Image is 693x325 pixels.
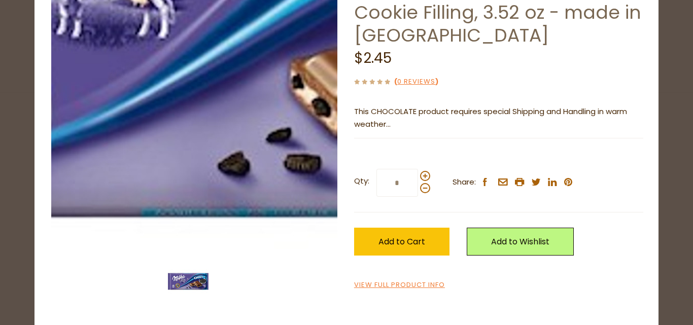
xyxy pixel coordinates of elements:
[354,48,392,68] span: $2.45
[376,169,418,197] input: Qty:
[378,236,425,247] span: Add to Cart
[354,105,643,131] p: This CHOCOLATE product requires special Shipping and Handling in warm weather
[453,176,476,189] span: Share:
[354,280,445,291] a: View Full Product Info
[394,77,438,86] span: ( )
[354,175,369,188] strong: Qty:
[354,228,449,256] button: Add to Cart
[397,77,435,87] a: 0 Reviews
[467,228,574,256] a: Add to Wishlist
[168,261,209,302] img: Milka Oreo Tablet Bar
